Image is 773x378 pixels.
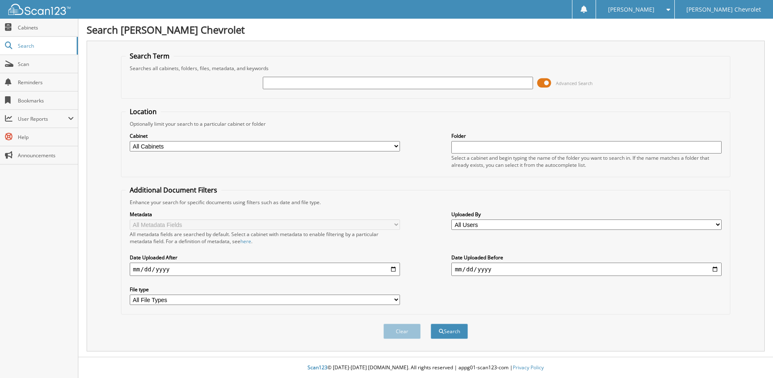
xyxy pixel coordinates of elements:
span: Reminders [18,79,74,86]
span: Bookmarks [18,97,74,104]
span: User Reports [18,115,68,122]
label: Folder [451,132,722,139]
a: here [240,238,251,245]
label: Metadata [130,211,400,218]
label: File type [130,286,400,293]
legend: Additional Document Filters [126,185,221,195]
label: Date Uploaded Before [451,254,722,261]
span: Announcements [18,152,74,159]
div: All metadata fields are searched by default. Select a cabinet with metadata to enable filtering b... [130,231,400,245]
div: Optionally limit your search to a particular cabinet or folder [126,120,726,127]
span: Scan123 [308,364,327,371]
span: Scan [18,61,74,68]
span: [PERSON_NAME] Chevrolet [686,7,761,12]
a: Privacy Policy [513,364,544,371]
span: Search [18,42,73,49]
label: Uploaded By [451,211,722,218]
label: Date Uploaded After [130,254,400,261]
legend: Location [126,107,161,116]
span: Advanced Search [556,80,593,86]
div: Enhance your search for specific documents using filters such as date and file type. [126,199,726,206]
img: scan123-logo-white.svg [8,4,70,15]
legend: Search Term [126,51,174,61]
span: Help [18,134,74,141]
h1: Search [PERSON_NAME] Chevrolet [87,23,765,37]
input: start [130,263,400,276]
input: end [451,263,722,276]
div: © [DATE]-[DATE] [DOMAIN_NAME]. All rights reserved | appg01-scan123-com | [78,358,773,378]
div: Select a cabinet and begin typing the name of the folder you want to search in. If the name match... [451,154,722,168]
div: Searches all cabinets, folders, files, metadata, and keywords [126,65,726,72]
label: Cabinet [130,132,400,139]
button: Search [431,324,468,339]
span: [PERSON_NAME] [608,7,654,12]
span: Cabinets [18,24,74,31]
button: Clear [383,324,421,339]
